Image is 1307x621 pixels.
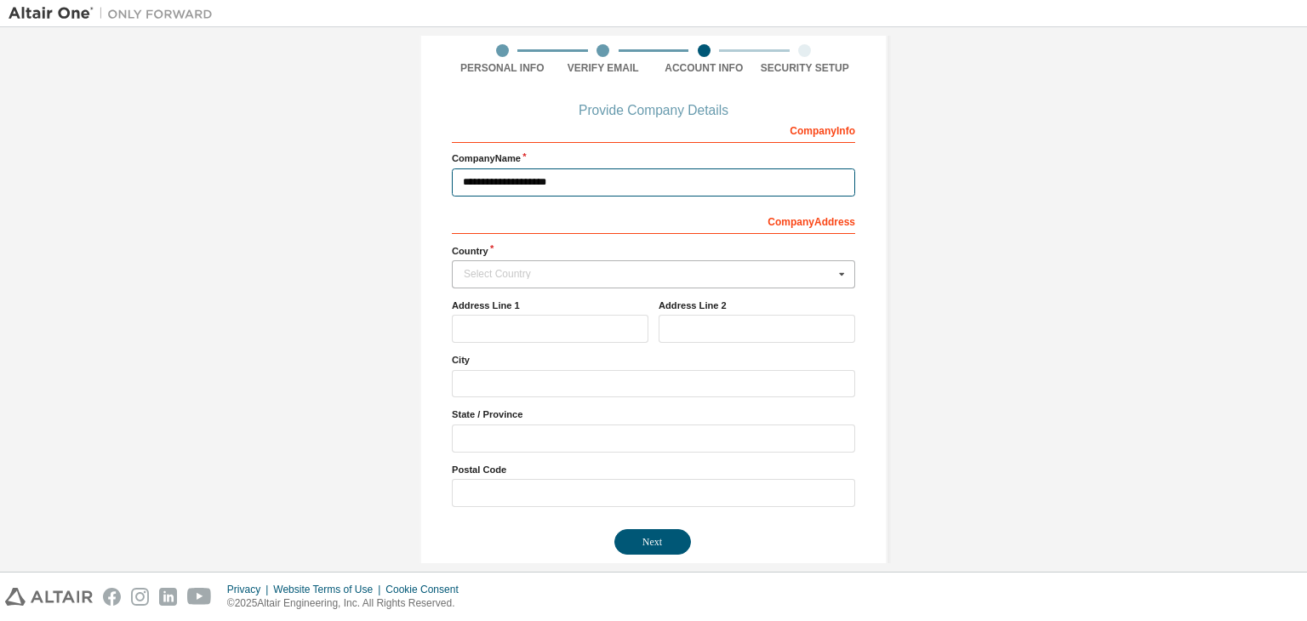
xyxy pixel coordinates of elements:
button: Next [614,529,691,555]
img: linkedin.svg [159,588,177,606]
div: Personal Info [452,61,553,75]
label: City [452,353,855,367]
p: © 2025 Altair Engineering, Inc. All Rights Reserved. [227,596,469,611]
label: Country [452,244,855,258]
div: Verify Email [553,61,654,75]
label: Address Line 2 [659,299,855,312]
div: Provide Company Details [452,105,855,116]
div: Privacy [227,583,273,596]
div: Security Setup [755,61,856,75]
div: Company Info [452,116,855,143]
img: facebook.svg [103,588,121,606]
label: Address Line 1 [452,299,648,312]
div: Account Info [653,61,755,75]
img: Altair One [9,5,221,22]
img: instagram.svg [131,588,149,606]
img: youtube.svg [187,588,212,606]
div: Website Terms of Use [273,583,385,596]
label: State / Province [452,407,855,421]
div: Select Country [464,269,834,279]
div: Cookie Consent [385,583,468,596]
label: Postal Code [452,463,855,476]
img: altair_logo.svg [5,588,93,606]
label: Company Name [452,151,855,165]
div: Company Address [452,207,855,234]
